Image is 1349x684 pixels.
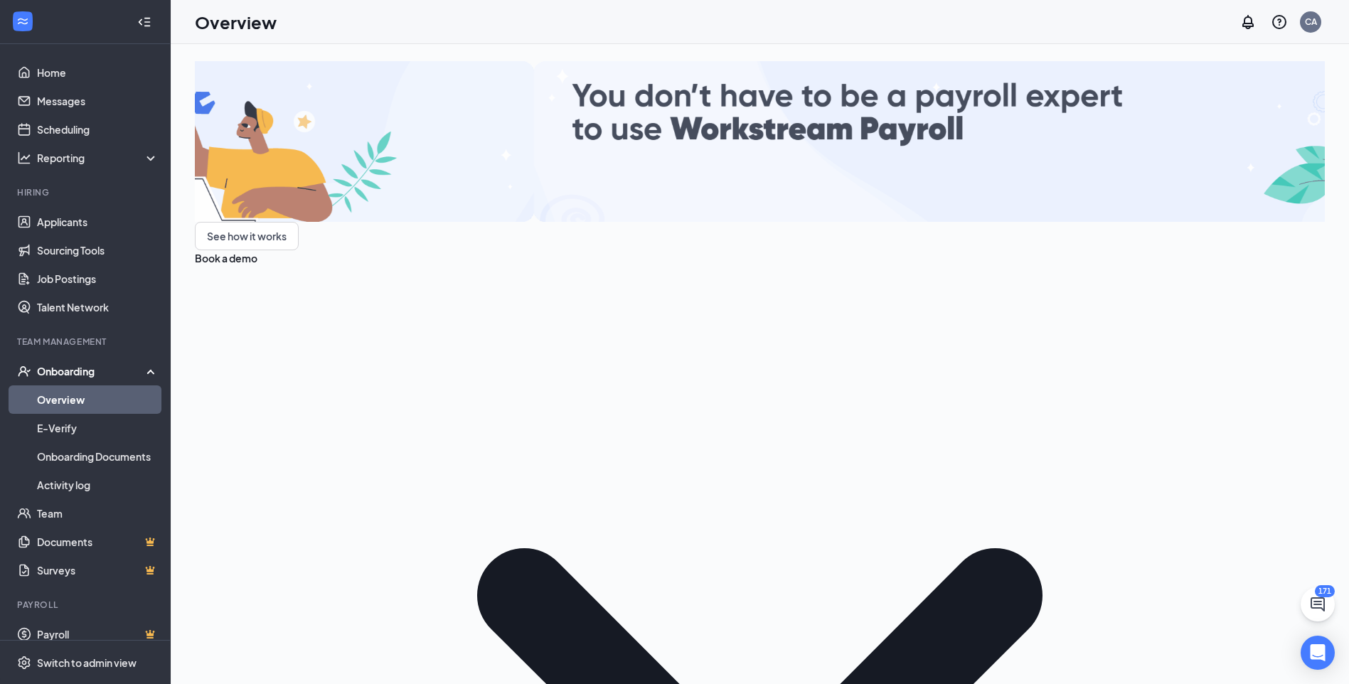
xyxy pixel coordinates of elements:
a: DocumentsCrown [37,528,159,556]
a: Home [37,58,159,87]
div: Hiring [17,186,156,198]
div: Reporting [37,151,159,165]
svg: Analysis [17,151,31,165]
a: Messages [37,87,159,115]
a: Job Postings [37,264,159,293]
a: Activity log [37,471,159,499]
div: 171 [1315,585,1335,597]
svg: Settings [17,656,31,670]
a: Sourcing Tools [37,236,159,264]
a: Overview [37,385,159,414]
div: Switch to admin view [37,656,137,670]
button: Book a demo [195,250,257,266]
a: SurveysCrown [37,556,159,584]
div: CA [1305,16,1317,28]
a: Talent Network [37,293,159,321]
a: Onboarding Documents [37,442,159,471]
svg: Collapse [137,15,151,29]
a: PayrollCrown [37,620,159,648]
div: Payroll [17,599,156,611]
div: Onboarding [37,364,146,378]
svg: Notifications [1239,14,1257,31]
div: Open Intercom Messenger [1301,636,1335,670]
button: See how it works [195,222,299,250]
div: Team Management [17,336,156,348]
h1: Overview [195,10,277,34]
a: E-Verify [37,414,159,442]
img: payroll-small.gif [195,61,1325,222]
svg: WorkstreamLogo [16,14,30,28]
a: Team [37,499,159,528]
button: ChatActive [1301,587,1335,621]
svg: ChatActive [1309,596,1326,613]
a: Applicants [37,208,159,236]
svg: UserCheck [17,364,31,378]
a: Scheduling [37,115,159,144]
svg: QuestionInfo [1271,14,1288,31]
